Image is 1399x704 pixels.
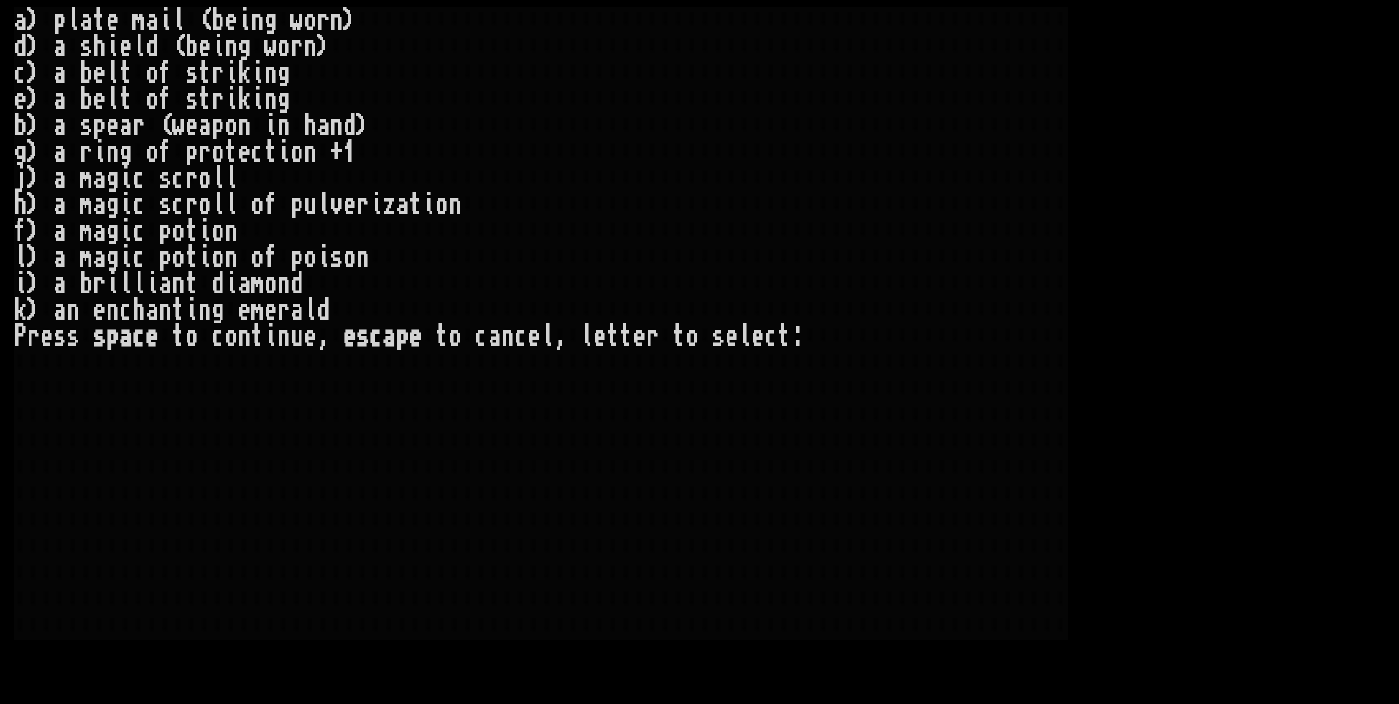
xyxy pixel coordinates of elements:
div: l [106,86,119,113]
div: t [198,86,211,113]
div: a [53,271,67,297]
div: n [159,297,172,323]
div: n [264,86,277,113]
div: a [159,271,172,297]
div: s [330,244,343,271]
div: g [119,139,132,165]
div: w [290,7,304,34]
div: a [53,297,67,323]
div: z [383,192,396,218]
div: i [198,218,211,244]
div: g [14,139,27,165]
div: l [14,244,27,271]
div: f [14,218,27,244]
div: s [159,165,172,192]
div: ) [27,244,40,271]
div: a [93,244,106,271]
div: g [238,34,251,60]
div: ) [317,34,330,60]
div: l [211,165,225,192]
div: r [198,139,211,165]
div: i [159,7,172,34]
div: s [356,323,370,350]
div: f [264,192,277,218]
div: t [251,323,264,350]
div: P [14,323,27,350]
div: ) [27,165,40,192]
div: e [185,113,198,139]
div: i [317,244,330,271]
div: g [106,192,119,218]
div: i [251,60,264,86]
div: h [14,192,27,218]
div: o [211,244,225,271]
div: s [80,113,93,139]
div: i [106,271,119,297]
div: t [185,244,198,271]
div: d [343,113,356,139]
div: s [185,60,198,86]
div: n [106,297,119,323]
div: e [633,323,646,350]
div: i [251,86,264,113]
div: r [356,192,370,218]
div: l [132,34,146,60]
div: l [225,192,238,218]
div: k [14,297,27,323]
div: a [14,7,27,34]
div: l [106,60,119,86]
div: e [528,323,541,350]
div: p [290,244,304,271]
div: t [225,139,238,165]
div: o [211,139,225,165]
div: e [238,297,251,323]
div: i [422,192,435,218]
div: n [277,271,290,297]
div: g [106,165,119,192]
div: c [514,323,528,350]
div: v [330,192,343,218]
div: n [330,7,343,34]
div: a [53,34,67,60]
div: s [93,323,106,350]
div: i [93,139,106,165]
div: d [14,34,27,60]
div: o [264,271,277,297]
div: b [211,7,225,34]
div: a [53,139,67,165]
div: o [277,34,290,60]
div: e [725,323,738,350]
div: b [14,113,27,139]
div: ) [27,297,40,323]
div: + [330,139,343,165]
div: l [317,192,330,218]
div: t [620,323,633,350]
div: b [185,34,198,60]
div: n [172,271,185,297]
div: c [132,192,146,218]
div: h [93,34,106,60]
div: n [356,244,370,271]
div: e [343,192,356,218]
div: s [185,86,198,113]
div: t [435,323,449,350]
div: t [198,60,211,86]
div: n [238,323,251,350]
div: l [119,271,132,297]
div: f [159,60,172,86]
div: p [53,7,67,34]
div: o [304,244,317,271]
div: s [67,323,80,350]
div: p [396,323,409,350]
div: i [264,323,277,350]
div: e [409,323,422,350]
div: t [119,60,132,86]
div: o [198,165,211,192]
div: g [264,7,277,34]
div: c [765,323,778,350]
div: p [290,192,304,218]
div: a [93,192,106,218]
div: a [53,192,67,218]
div: i [185,297,198,323]
div: a [488,323,501,350]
